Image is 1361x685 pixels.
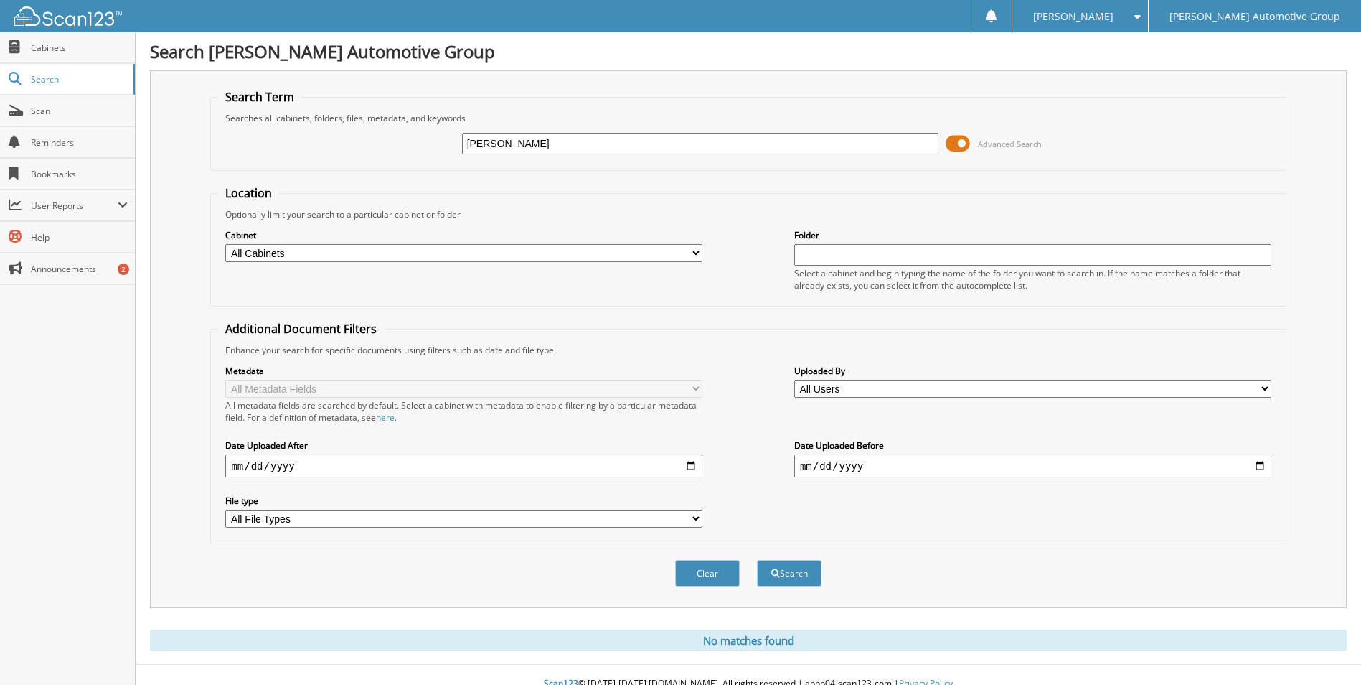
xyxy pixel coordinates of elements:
[31,231,128,243] span: Help
[150,630,1347,651] div: No matches found
[225,495,702,507] label: File type
[14,6,122,26] img: scan123-logo-white.svg
[218,185,279,201] legend: Location
[218,321,384,337] legend: Additional Document Filters
[225,399,702,424] div: All metadata fields are searched by default. Select a cabinet with metadata to enable filtering b...
[978,139,1042,149] span: Advanced Search
[118,264,129,275] div: 2
[31,200,118,212] span: User Reports
[225,439,702,452] label: Date Uploaded After
[31,136,128,149] span: Reminders
[150,39,1347,63] h1: Search [PERSON_NAME] Automotive Group
[376,411,395,424] a: here
[31,42,128,54] span: Cabinets
[31,73,126,85] span: Search
[225,229,702,241] label: Cabinet
[225,455,702,477] input: start
[757,560,821,587] button: Search
[218,89,301,105] legend: Search Term
[794,439,1271,452] label: Date Uploaded Before
[218,112,1278,124] div: Searches all cabinets, folders, files, metadata, and keywords
[218,344,1278,356] div: Enhance your search for specific documents using filters such as date and file type.
[794,455,1271,477] input: end
[794,229,1271,241] label: Folder
[225,365,702,377] label: Metadata
[31,105,128,117] span: Scan
[675,560,740,587] button: Clear
[1033,12,1113,21] span: [PERSON_NAME]
[31,263,128,275] span: Announcements
[794,267,1271,292] div: Select a cabinet and begin typing the name of the folder you want to search in. If the name match...
[31,168,128,180] span: Bookmarks
[794,365,1271,377] label: Uploaded By
[1169,12,1340,21] span: [PERSON_NAME] Automotive Group
[218,208,1278,220] div: Optionally limit your search to a particular cabinet or folder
